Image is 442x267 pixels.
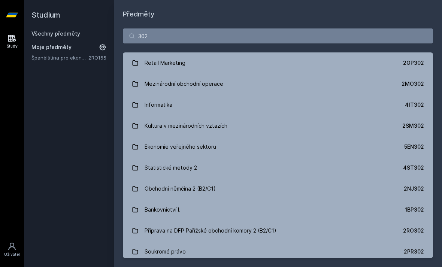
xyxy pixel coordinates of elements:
[145,202,181,217] div: Bankovnictví I.
[145,139,216,154] div: Ekonomie veřejného sektoru
[4,252,20,257] div: Uživatel
[145,160,197,175] div: Statistické metody 2
[145,223,276,238] div: Příprava na DFP Pařížské obchodní komory 2 (B2/C1)
[123,9,433,19] h1: Předměty
[405,101,424,109] div: 4IT302
[123,220,433,241] a: Příprava na DFP Pařížské obchodní komory 2 (B2/C1) 2RO302
[402,80,424,88] div: 2MO302
[403,227,424,234] div: 2RO302
[145,181,216,196] div: Obchodní němčina 2 (B2/C1)
[145,76,223,91] div: Mezinárodní obchodní operace
[123,28,433,43] input: Název nebo ident předmětu…
[404,185,424,192] div: 2NJ302
[402,122,424,130] div: 2SM302
[145,97,172,112] div: Informatika
[403,164,424,172] div: 4ST302
[1,238,22,261] a: Uživatel
[404,143,424,151] div: 5EN302
[31,30,80,37] a: Všechny předměty
[123,241,433,262] a: Soukromé právo 2PR302
[123,199,433,220] a: Bankovnictví I. 1BP302
[123,115,433,136] a: Kultura v mezinárodních vztazích 2SM302
[145,55,185,70] div: Retail Marketing
[1,30,22,53] a: Study
[145,244,186,259] div: Soukromé právo
[404,248,424,255] div: 2PR302
[145,118,227,133] div: Kultura v mezinárodních vztazích
[123,178,433,199] a: Obchodní němčina 2 (B2/C1) 2NJ302
[123,157,433,178] a: Statistické metody 2 4ST302
[123,136,433,157] a: Ekonomie veřejného sektoru 5EN302
[7,43,18,49] div: Study
[405,206,424,213] div: 1BP302
[123,94,433,115] a: Informatika 4IT302
[88,55,106,61] a: 2RO165
[31,54,88,61] a: Španělština pro ekonomy - středně pokročilá úroveň 1 (A2/B1)
[123,73,433,94] a: Mezinárodní obchodní operace 2MO302
[123,52,433,73] a: Retail Marketing 2OP302
[31,43,72,51] span: Moje předměty
[403,59,424,67] div: 2OP302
